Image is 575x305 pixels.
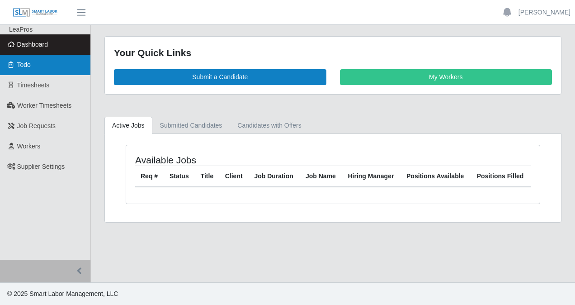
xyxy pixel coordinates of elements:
[17,61,31,68] span: Todo
[9,26,33,33] span: LeaPros
[13,8,58,18] img: SLM Logo
[340,69,552,85] a: My Workers
[164,166,195,187] th: Status
[17,81,50,89] span: Timesheets
[135,154,292,166] h4: Available Jobs
[342,166,401,187] th: Hiring Manager
[401,166,471,187] th: Positions Available
[104,117,152,134] a: Active Jobs
[17,122,56,129] span: Job Requests
[300,166,343,187] th: Job Name
[17,143,41,150] span: Workers
[220,166,249,187] th: Client
[114,69,326,85] a: Submit a Candidate
[471,166,531,187] th: Positions Filled
[249,166,300,187] th: Job Duration
[114,46,552,60] div: Your Quick Links
[230,117,309,134] a: Candidates with Offers
[195,166,220,187] th: Title
[17,41,48,48] span: Dashboard
[152,117,230,134] a: Submitted Candidates
[135,166,164,187] th: Req #
[7,290,118,297] span: © 2025 Smart Labor Management, LLC
[518,8,570,17] a: [PERSON_NAME]
[17,102,71,109] span: Worker Timesheets
[17,163,65,170] span: Supplier Settings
